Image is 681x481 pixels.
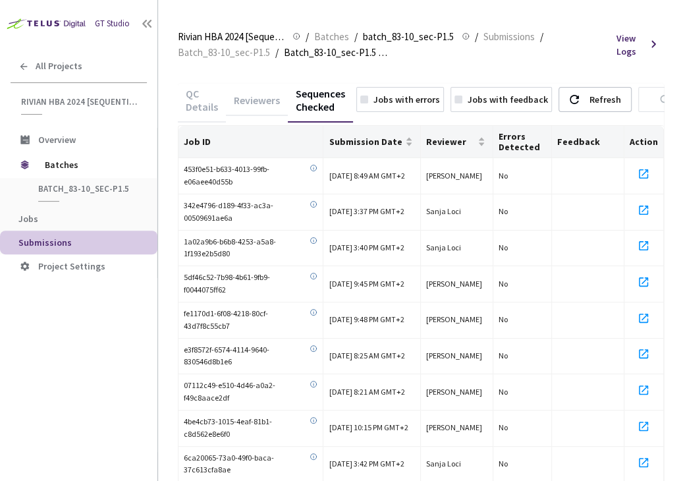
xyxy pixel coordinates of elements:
span: e3f8572f-6574-4114-9640-830546d8b1e6 [184,344,310,369]
div: QC Details [178,87,226,123]
span: No [499,279,508,289]
span: [PERSON_NAME] [426,387,482,397]
span: 1a02a9b6-b6b8-4253-a5a8-1f193e2b5d80 [184,236,310,261]
div: GT Studio [95,18,130,30]
span: All Projects [36,61,82,72]
span: [DATE] 8:49 AM GMT+2 [329,171,404,181]
li: / [540,29,543,45]
div: Reviewers [226,94,288,116]
span: [DATE] 9:48 PM GMT+2 [329,314,404,324]
span: Rivian HBA 2024 [Sequential] [21,96,139,107]
th: Reviewer [421,126,494,158]
span: [DATE] 9:45 PM GMT+2 [329,279,404,289]
span: No [499,387,508,397]
div: Jobs with feedback [468,93,548,106]
span: 6ca20065-73a0-49f0-baca-37c613cfa8ae [184,452,310,477]
span: View Logs [616,32,643,58]
div: Sequences Checked [288,87,353,123]
span: [DATE] 3:42 PM GMT+2 [329,459,404,468]
span: [PERSON_NAME] [426,351,482,360]
a: Submissions [481,29,537,43]
span: No [499,351,508,360]
span: [DATE] 3:40 PM GMT+2 [329,242,404,252]
span: 5df46c52-7b98-4b61-9fb9-f0044075ff62 [184,271,310,297]
span: batch_83-10_sec-P1.5 [38,183,136,194]
span: No [499,171,508,181]
div: Refresh [589,88,620,111]
li: / [475,29,478,45]
span: Batches [314,29,349,45]
span: Reviewer [426,136,476,147]
span: Jobs [18,213,38,225]
span: 453f0e51-b633-4013-99fb-e06aee40d55b [184,163,310,188]
a: Batch_83-10_sec-P1.5 [175,45,273,59]
span: Sanja Loci [426,459,461,468]
span: [PERSON_NAME] [426,422,482,432]
span: 342e4796-d189-4f33-ac3a-00509691ae6a [184,200,310,225]
li: / [354,29,358,45]
span: Project Settings [38,260,105,272]
th: Errors Detected [493,126,551,158]
span: [DATE] 8:25 AM GMT+2 [329,351,404,360]
span: Batch_83-10_sec-P1.5 [178,45,270,61]
span: Rivian HBA 2024 [Sequential] [178,29,285,45]
span: No [499,242,508,252]
span: Batch_83-10_sec-P1.5 QC - [DATE] [284,45,391,61]
span: Sanja Loci [426,206,461,216]
span: Batches [45,152,135,178]
th: Action [624,126,664,158]
span: [DATE] 3:37 PM GMT+2 [329,206,404,216]
span: [PERSON_NAME] [426,279,482,289]
span: [DATE] 8:21 AM GMT+2 [329,387,404,397]
th: Job ID [178,126,323,158]
span: [DATE] 10:15 PM GMT+2 [329,422,408,432]
span: No [499,314,508,324]
span: Submissions [18,237,72,248]
span: No [499,422,508,432]
span: No [499,206,508,216]
span: Submission Date [329,136,402,147]
span: fe1170d1-6f08-4218-80cf-43d7f8c55cb7 [184,308,310,333]
span: batch_83-10_sec-P1.5 [363,29,454,45]
input: Search [642,88,658,111]
li: / [275,45,279,61]
span: Sanja Loci [426,242,461,252]
span: No [499,459,508,468]
span: Submissions [483,29,535,45]
li: / [306,29,309,45]
span: 4be4cb73-1015-4eaf-81b1-c8d562e8e6f0 [184,416,310,441]
a: Batches [312,29,352,43]
th: Feedback [552,126,624,158]
div: Jobs with errors [373,93,440,106]
span: [PERSON_NAME] [426,171,482,181]
th: Submission Date [323,126,420,158]
span: [PERSON_NAME] [426,314,482,324]
span: 07112c49-e510-4d46-a0a2-f49c8aace2df [184,380,310,405]
span: Overview [38,134,76,146]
